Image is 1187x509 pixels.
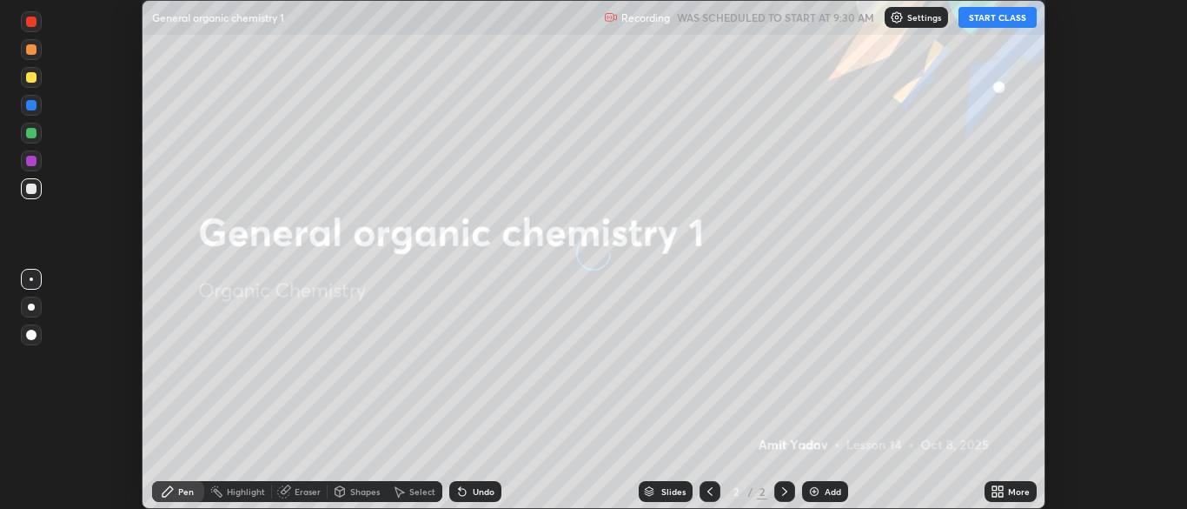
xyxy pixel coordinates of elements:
h5: WAS SCHEDULED TO START AT 9:30 AM [677,10,874,25]
div: Undo [473,487,494,496]
div: 2 [727,486,745,497]
div: Slides [661,487,686,496]
p: General organic chemistry 1 [152,10,284,24]
div: Add [825,487,841,496]
div: More [1008,487,1030,496]
div: Shapes [350,487,380,496]
div: Eraser [295,487,321,496]
div: / [748,486,753,497]
div: Select [409,487,435,496]
p: Settings [907,13,941,22]
div: Highlight [227,487,265,496]
p: Recording [621,11,670,24]
img: recording.375f2c34.svg [604,10,618,24]
img: add-slide-button [807,485,821,499]
img: class-settings-icons [890,10,904,24]
div: Pen [178,487,194,496]
button: START CLASS [958,7,1037,28]
div: 2 [757,484,767,499]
